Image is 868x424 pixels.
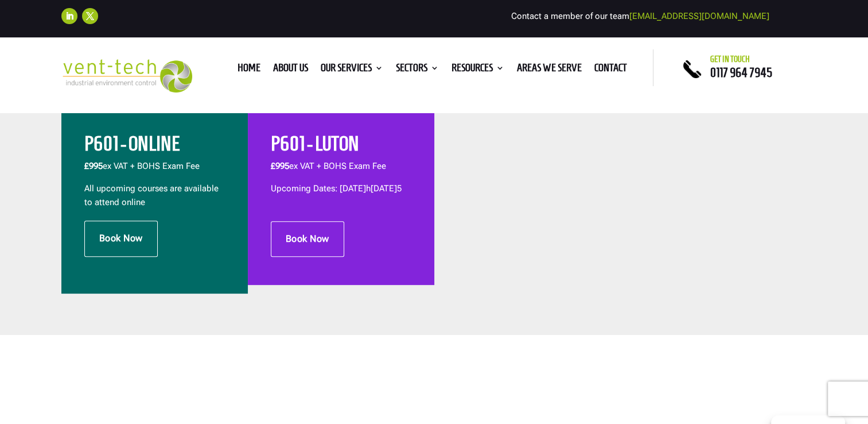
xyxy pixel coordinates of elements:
[396,64,439,76] a: Sectors
[594,64,627,76] a: Contact
[517,64,582,76] a: Areas We Serve
[61,59,193,93] img: 2023-09-27T08_35_16.549ZVENT-TECH---Clear-background
[84,183,219,207] span: All upcoming courses are available to attend online
[271,134,411,160] h2: P601 - LUTON
[84,134,225,160] h2: P601 - ONLINE
[84,161,103,171] b: £995
[82,8,98,24] a: Follow on X
[271,221,344,257] a: Book Now
[271,160,411,182] p: ex VAT + BOHS Exam Fee
[61,8,77,24] a: Follow on LinkedIn
[273,64,308,76] a: About us
[238,64,260,76] a: Home
[271,161,289,171] span: £995
[84,160,225,182] p: ex VAT + BOHS Exam Fee
[84,221,158,256] a: Book Now
[710,65,772,79] a: 0117 964 7945
[451,64,504,76] a: Resources
[271,182,411,196] p: Upcoming Dates: [DATE]h[DATE]5
[710,55,750,64] span: Get in touch
[321,64,383,76] a: Our Services
[511,11,769,21] span: Contact a member of our team
[629,11,769,21] a: [EMAIL_ADDRESS][DOMAIN_NAME]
